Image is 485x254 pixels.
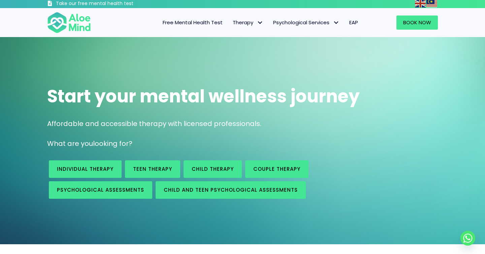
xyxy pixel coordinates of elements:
a: Couple therapy [245,160,309,178]
span: Teen Therapy [133,165,172,172]
a: Book Now [396,15,438,30]
span: looking for? [93,139,132,148]
span: Start your mental wellness journey [47,84,360,108]
h3: Take our free mental health test [56,0,169,7]
span: Child Therapy [192,165,234,172]
span: Psychological Services [273,19,339,26]
a: Psychological ServicesPsychological Services: submenu [268,15,344,30]
span: Individual therapy [57,165,114,172]
a: EAP [344,15,363,30]
a: Child Therapy [184,160,242,178]
span: Free Mental Health Test [163,19,223,26]
span: Couple therapy [253,165,300,172]
a: Free Mental Health Test [158,15,228,30]
a: TherapyTherapy: submenu [228,15,268,30]
span: Psychological Services: submenu [331,18,341,28]
a: Psychological assessments [49,181,152,199]
span: What are you [47,139,93,148]
span: Book Now [403,19,431,26]
span: Therapy: submenu [255,18,265,28]
span: Child and Teen Psychological assessments [164,186,298,193]
a: Take our free mental health test [47,0,169,8]
p: Affordable and accessible therapy with licensed professionals. [47,119,438,129]
img: Aloe mind Logo [47,11,91,34]
span: Psychological assessments [57,186,144,193]
span: EAP [349,19,358,26]
a: Individual therapy [49,160,122,178]
a: Whatsapp [460,231,475,246]
a: Child and Teen Psychological assessments [156,181,306,199]
span: Therapy [233,19,263,26]
a: Teen Therapy [125,160,180,178]
nav: Menu [100,15,363,30]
